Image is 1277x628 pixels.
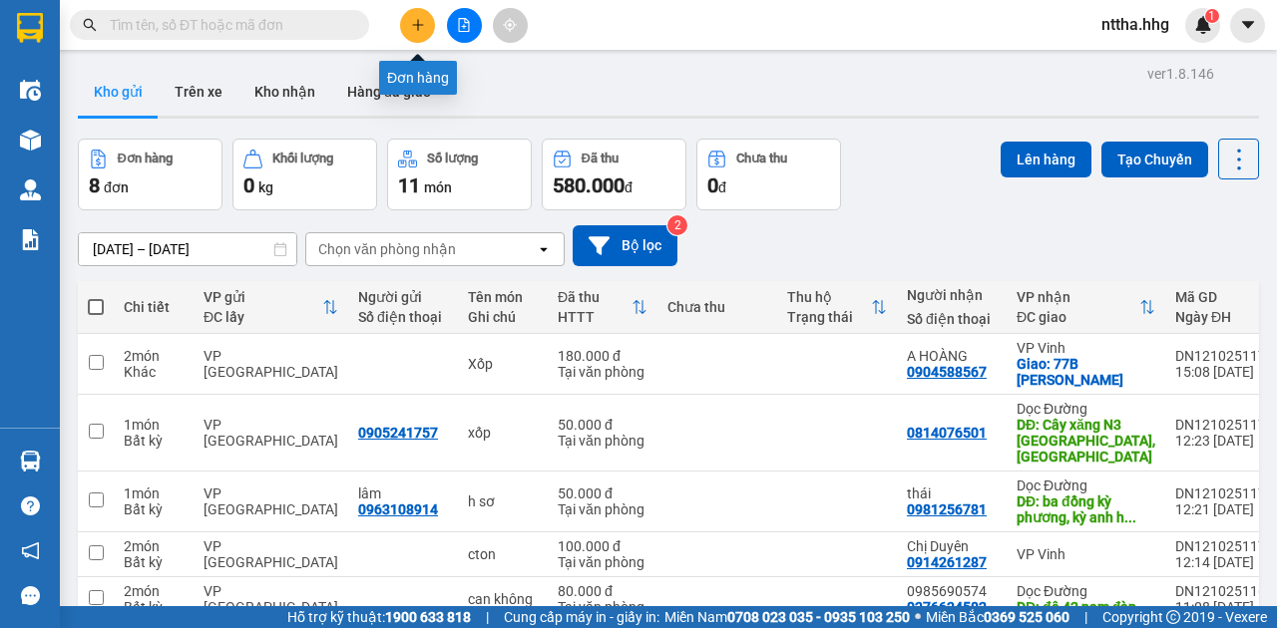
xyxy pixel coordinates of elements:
[400,8,435,43] button: plus
[447,8,482,43] button: file-add
[907,425,987,441] div: 0814076501
[707,173,718,197] span: 0
[204,583,338,615] div: VP [GEOGRAPHIC_DATA]
[1017,340,1155,356] div: VP Vinh
[536,241,552,257] svg: open
[1085,12,1185,37] span: nttha.hhg
[232,139,377,210] button: Khối lượng0kg
[718,179,726,195] span: đ
[379,61,457,95] div: Đơn hàng
[558,289,632,305] div: Đã thu
[1084,606,1087,628] span: |
[1208,9,1215,23] span: 1
[558,554,647,570] div: Tại văn phòng
[83,18,97,32] span: search
[787,289,871,305] div: Thu hộ
[204,309,322,325] div: ĐC lấy
[558,599,647,615] div: Tại văn phòng
[17,13,43,43] img: logo-vxr
[777,281,897,334] th: Toggle SortBy
[110,14,345,36] input: Tìm tên, số ĐT hoặc mã đơn
[553,173,625,197] span: 580.000
[1175,348,1274,364] div: DN1210251175
[20,451,41,471] img: warehouse-icon
[1166,610,1180,624] span: copyright
[287,606,471,628] span: Hỗ trợ kỹ thuật:
[20,130,41,151] img: warehouse-icon
[926,606,1069,628] span: Miền Bắc
[907,287,997,303] div: Người nhận
[124,433,184,449] div: Bất kỳ
[385,609,471,625] strong: 1900 633 818
[907,538,997,554] div: Chị Duyên
[204,538,338,570] div: VP [GEOGRAPHIC_DATA]
[358,501,438,517] div: 0963108914
[124,417,184,433] div: 1 món
[558,348,647,364] div: 180.000 đ
[667,299,767,315] div: Chưa thu
[124,583,184,599] div: 2 món
[272,152,333,165] div: Khối lượng
[387,139,532,210] button: Số lượng11món
[787,309,871,325] div: Trạng thái
[468,546,538,562] div: cton
[736,152,787,165] div: Chưa thu
[1017,477,1155,493] div: Dọc Đường
[318,239,456,259] div: Chọn văn phòng nhận
[124,364,184,380] div: Khác
[696,139,841,210] button: Chưa thu0đ
[907,599,987,615] div: 0376634582
[558,417,647,433] div: 50.000 đ
[907,501,987,517] div: 0981256781
[358,485,448,501] div: lâm
[468,493,538,509] div: h sơ
[118,152,173,165] div: Đơn hàng
[558,364,647,380] div: Tại văn phòng
[667,215,687,235] sup: 2
[1017,356,1155,388] div: Giao: 77B KIM ĐỒNG
[1175,583,1274,599] div: DN1210251169
[358,309,448,325] div: Số điện thoại
[1194,16,1212,34] img: icon-new-feature
[427,152,478,165] div: Số lượng
[493,8,528,43] button: aim
[504,606,659,628] span: Cung cấp máy in - giấy in:
[558,583,647,599] div: 80.000 đ
[1101,142,1208,177] button: Tạo Chuyến
[124,348,184,364] div: 2 món
[558,485,647,501] div: 50.000 đ
[124,554,184,570] div: Bất kỳ
[468,591,538,607] div: can không
[1175,501,1274,517] div: 12:21 [DATE]
[1175,433,1274,449] div: 12:23 [DATE]
[124,299,184,315] div: Chi tiết
[1175,485,1274,501] div: DN1210251171
[1175,289,1258,305] div: Mã GD
[424,179,452,195] span: món
[625,179,633,195] span: đ
[907,554,987,570] div: 0914261287
[1017,309,1139,325] div: ĐC giao
[915,613,921,621] span: ⚪️
[331,68,447,116] button: Hàng đã giao
[558,433,647,449] div: Tại văn phòng
[243,173,254,197] span: 0
[468,309,538,325] div: Ghi chú
[398,173,420,197] span: 11
[468,425,538,441] div: xốp
[411,18,425,32] span: plus
[21,496,40,515] span: question-circle
[558,309,632,325] div: HTTT
[194,281,348,334] th: Toggle SortBy
[486,606,489,628] span: |
[907,348,997,364] div: A HOÀNG
[1007,281,1165,334] th: Toggle SortBy
[124,599,184,615] div: Bất kỳ
[664,606,910,628] span: Miền Nam
[204,485,338,517] div: VP [GEOGRAPHIC_DATA]
[1017,493,1155,525] div: DĐ: ba đồng kỳ phương, kỳ anh hà tĩnh
[238,68,331,116] button: Kho nhận
[79,233,296,265] input: Select a date range.
[1017,599,1155,615] div: DĐ: đê 42 nam đàn
[258,179,273,195] span: kg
